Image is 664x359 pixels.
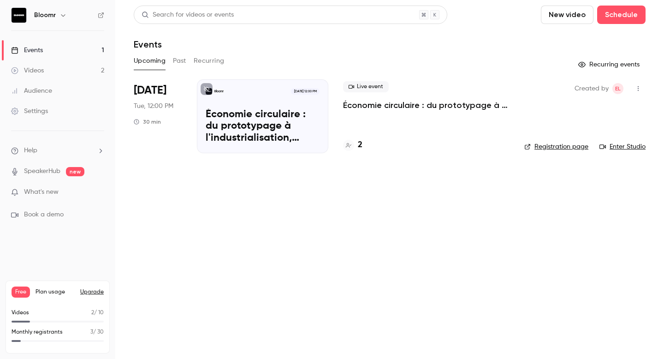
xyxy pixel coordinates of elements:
[134,118,161,126] div: 30 min
[36,288,75,296] span: Plan usage
[11,86,52,96] div: Audience
[358,139,362,151] h4: 2
[12,328,63,336] p: Monthly registrants
[11,66,44,75] div: Videos
[599,142,646,151] a: Enter Studio
[343,139,362,151] a: 2
[11,146,104,156] li: help-dropdown-opener
[134,54,166,68] button: Upcoming
[197,79,328,153] a: Économie circulaire : du prototypage à l'industrialisation, comment se financer ?Bloomr[DATE] 12:...
[80,288,104,296] button: Upgrade
[91,310,94,316] span: 2
[574,57,646,72] button: Recurring events
[194,54,225,68] button: Recurring
[524,142,588,151] a: Registration page
[91,309,104,317] p: / 10
[11,107,48,116] div: Settings
[173,54,186,68] button: Past
[214,89,224,94] p: Bloomr
[34,11,56,20] h6: Bloomr
[134,102,173,111] span: Tue, 12:00 PM
[90,328,104,336] p: / 30
[11,46,43,55] div: Events
[575,83,609,94] span: Created by
[597,6,646,24] button: Schedule
[206,109,320,144] p: Économie circulaire : du prototypage à l'industrialisation, comment se financer ?
[541,6,593,24] button: New video
[12,287,30,298] span: Free
[90,329,93,335] span: 3
[142,10,234,20] div: Search for videos or events
[134,83,166,98] span: [DATE]
[134,39,162,50] h1: Events
[343,81,389,92] span: Live event
[343,100,510,111] a: Économie circulaire : du prototypage à l'industrialisation, comment se financer ?
[134,79,182,153] div: Sep 30 Tue, 12:00 PM (Europe/Madrid)
[24,187,59,197] span: What's new
[24,210,64,220] span: Book a demo
[612,83,623,94] span: Elisa Le Lay
[291,88,319,95] span: [DATE] 12:00 PM
[12,8,26,23] img: Bloomr
[615,83,621,94] span: EL
[24,167,60,176] a: SpeakerHub
[66,167,84,176] span: new
[12,309,29,317] p: Videos
[24,146,37,156] span: Help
